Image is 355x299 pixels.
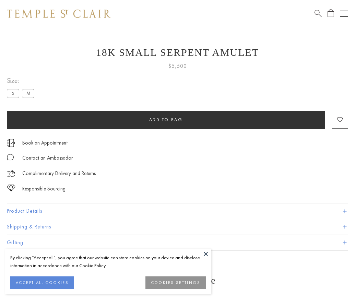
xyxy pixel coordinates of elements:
a: Open Shopping Bag [328,9,334,18]
img: icon_appointment.svg [7,139,15,147]
div: Contact an Ambassador [22,154,73,162]
button: Add to bag [7,111,325,129]
img: icon_sourcing.svg [7,185,15,191]
button: Gifting [7,235,348,250]
img: MessageIcon-01_2.svg [7,154,14,161]
span: Size: [7,75,37,86]
button: Shipping & Returns [7,219,348,235]
button: Open navigation [340,10,348,18]
div: Responsible Sourcing [22,185,66,193]
span: Add to bag [149,117,183,123]
p: Complimentary Delivery and Returns [22,169,96,178]
a: Search [315,9,322,18]
span: $5,500 [168,62,187,71]
div: By clicking “Accept all”, you agree that our website can store cookies on your device and disclos... [10,254,206,270]
button: Product Details [7,203,348,219]
h1: 18K Small Serpent Amulet [7,47,348,58]
img: icon_delivery.svg [7,169,15,178]
label: M [22,89,34,98]
img: Temple St. Clair [7,10,110,18]
label: S [7,89,19,98]
button: COOKIES SETTINGS [145,276,206,289]
a: Book an Appointment [22,139,68,147]
button: ACCEPT ALL COOKIES [10,276,74,289]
